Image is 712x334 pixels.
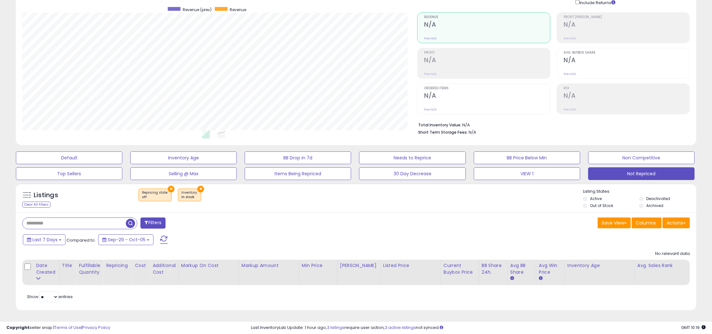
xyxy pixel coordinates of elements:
[181,262,236,269] div: Markup on Cost
[36,262,57,276] div: Date Created
[590,196,602,201] label: Active
[474,167,580,180] button: VIEW 1
[130,167,237,180] button: Selling @ Max
[590,203,613,208] label: Out of Stock
[598,217,631,228] button: Save View
[245,151,351,164] button: BB Drop in 7d
[27,294,73,300] span: Show: entries
[636,220,656,226] span: Columns
[79,262,101,276] div: Fulfillable Quantity
[340,262,378,269] div: [PERSON_NAME]
[539,262,562,276] div: Avg Win Price
[564,51,689,55] span: Avg. Buybox Share
[564,57,689,65] h2: N/A
[16,167,122,180] button: Top Sellers
[197,186,204,192] button: ×
[424,92,550,101] h2: N/A
[385,324,416,331] a: 3 active listings
[245,167,351,180] button: Items Being Repriced
[424,108,437,111] small: Prev: N/A
[567,262,632,269] div: Inventory Age
[251,325,706,331] div: Last InventoryLab Update: 1 hour ago, require user action, not synced.
[564,16,689,19] span: Profit [PERSON_NAME]
[424,72,437,76] small: Prev: N/A
[510,262,533,276] div: Avg BB Share
[564,21,689,30] h2: N/A
[662,217,690,228] button: Actions
[564,108,576,111] small: Prev: N/A
[241,262,296,269] div: Markup Amount
[135,262,147,269] div: Cost
[474,151,580,164] button: BB Price Below Min
[66,237,96,243] span: Compared to:
[588,151,695,164] button: Non Competitive
[82,324,110,331] a: Privacy Policy
[510,276,514,281] small: Avg BB Share.
[383,262,438,269] div: Listed Price
[106,262,129,269] div: Repricing
[142,190,168,200] span: Repricing state :
[6,325,110,331] div: seller snap | |
[108,237,146,243] span: Sep-29 - Oct-05
[153,262,176,276] div: Additional Cost
[424,21,550,30] h2: N/A
[424,87,550,90] span: Ordered Items
[178,260,239,285] th: The percentage added to the cost of goods (COGS) that forms the calculator for Min & Max prices.
[564,72,576,76] small: Prev: N/A
[655,251,690,257] div: No relevant data
[6,324,30,331] strong: Copyright
[646,196,670,201] label: Deactivated
[482,262,505,276] div: BB Share 24h.
[418,130,468,135] b: Short Term Storage Fees:
[327,324,344,331] a: 3 listings
[564,87,689,90] span: ROI
[583,189,696,195] p: Listing States:
[142,195,168,199] div: off
[564,92,689,101] h2: N/A
[418,122,461,128] b: Total Inventory Value:
[646,203,663,208] label: Archived
[359,167,465,180] button: 30 Day Decrease
[424,16,550,19] span: Revenue
[539,276,543,281] small: Avg Win Price.
[22,202,51,208] div: Clear All Filters
[130,151,237,164] button: Inventory Age
[183,7,212,12] span: Revenue (prev)
[418,121,685,128] li: N/A
[424,57,550,65] h2: N/A
[444,262,476,276] div: Current Buybox Price
[469,129,476,135] span: N/A
[181,190,198,200] span: Inventory :
[34,191,58,200] h5: Listings
[98,234,153,245] button: Sep-29 - Oct-05
[168,186,174,192] button: ×
[181,195,198,199] div: in stock
[62,262,73,269] div: Title
[564,37,576,40] small: Prev: N/A
[230,7,246,12] span: Revenue
[632,217,661,228] button: Columns
[23,234,65,245] button: Last 7 Days
[54,324,81,331] a: Terms of Use
[637,262,702,269] div: Avg. Sales Rank
[681,324,706,331] span: 2025-10-14 10:19 GMT
[32,237,58,243] span: Last 7 Days
[424,37,437,40] small: Prev: N/A
[359,151,465,164] button: Needs to Reprice
[140,217,165,229] button: Filters
[302,262,335,269] div: Min Price
[588,167,695,180] button: Not Repriced
[424,51,550,55] span: Profit
[16,151,122,164] button: Default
